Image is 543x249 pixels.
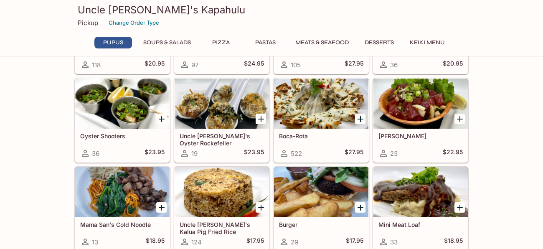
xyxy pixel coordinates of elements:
span: 33 [390,238,398,246]
a: [PERSON_NAME]23$22.95 [373,78,468,163]
span: 23 [390,150,398,158]
span: 124 [191,238,202,246]
h5: $23.95 [145,148,165,158]
div: Uncle Bo's Oyster Rockefeller [175,79,269,129]
h5: Boca-Rota [279,132,363,140]
div: Oyster Shooters [75,79,170,129]
h5: Burger [279,221,363,228]
h5: $20.95 [443,60,463,70]
button: Change Order Type [105,16,163,29]
h5: $18.95 [444,237,463,247]
h5: $17.95 [246,237,264,247]
span: 522 [291,150,302,158]
button: Meats & Seafood [291,37,353,48]
span: 105 [291,61,301,69]
div: Mama San's Cold Noodle [75,167,170,217]
div: Ahi Poke [373,79,468,129]
h5: $24.95 [244,60,264,70]
h5: $20.95 [145,60,165,70]
div: Boca-Rota [274,79,368,129]
h5: [PERSON_NAME] [378,132,463,140]
div: Uncle Bo's Kalua Pig Fried Rice [175,167,269,217]
a: Uncle [PERSON_NAME]'s Oyster Rockefeller19$23.95 [174,78,269,163]
h5: $27.95 [345,60,363,70]
span: 19 [191,150,198,158]
h5: Oyster Shooters [80,132,165,140]
a: Boca-Rota522$27.95 [274,78,369,163]
button: Pizza [202,37,240,48]
div: Mini Meat Loaf [373,167,468,217]
button: Soups & Salads [139,37,195,48]
h5: Uncle [PERSON_NAME]'s Oyster Rockefeller [180,132,264,146]
button: Desserts [360,37,398,48]
button: Add Uncle Bo's Kalua Pig Fried Rice [256,202,266,213]
button: Add Ahi Poke [454,114,465,124]
h5: $27.95 [345,148,363,158]
span: 97 [191,61,198,69]
h5: Mini Meat Loaf [378,221,463,228]
button: Add Burger [355,202,365,213]
span: 29 [291,238,298,246]
span: 36 [92,150,99,158]
h5: $17.95 [346,237,363,247]
button: Pupus [94,37,132,48]
span: 118 [92,61,101,69]
button: Add Oyster Shooters [156,114,167,124]
h5: $22.95 [443,148,463,158]
button: Add Mini Meat Loaf [454,202,465,213]
button: Add Boca-Rota [355,114,365,124]
h5: $18.95 [146,237,165,247]
h3: Uncle [PERSON_NAME]'s Kapahulu [78,3,465,16]
a: Oyster Shooters36$23.95 [75,78,170,163]
span: 13 [92,238,98,246]
p: Pickup [78,19,98,27]
button: Add Uncle Bo's Oyster Rockefeller [256,114,266,124]
h5: Mama San's Cold Noodle [80,221,165,228]
h5: Uncle [PERSON_NAME]'s Kalua Pig Fried Rice [180,221,264,235]
span: 36 [390,61,398,69]
button: Pastas [246,37,284,48]
button: Add Mama San's Cold Noodle [156,202,167,213]
div: Burger [274,167,368,217]
h5: $23.95 [244,148,264,158]
button: Keiki Menu [405,37,449,48]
